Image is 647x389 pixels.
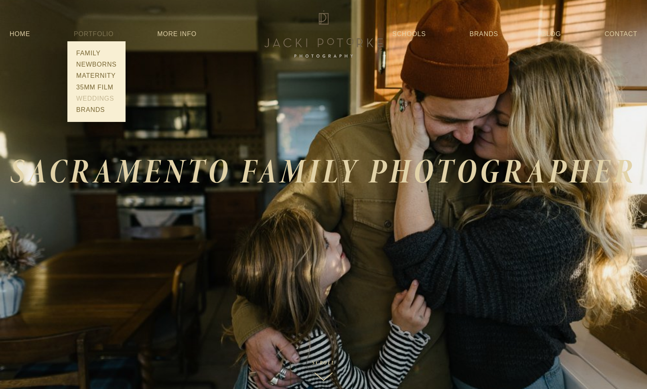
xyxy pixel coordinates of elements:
a: Home [10,27,30,41]
a: Schools [392,27,426,41]
a: 35mm Film [74,82,119,93]
a: Newborns [74,59,119,70]
a: Maternity [74,70,119,81]
a: Family [74,48,119,59]
a: Portfolio [74,30,114,37]
div: Scroll [312,360,335,366]
em: SACRAMENTO FAMILY PHOTOGRAPHER [10,148,637,194]
a: Contact [604,27,637,41]
img: Jacki Potorke Sacramento Family Photographer [260,8,388,60]
a: Blog [542,27,561,41]
a: Brands [74,104,119,115]
a: Weddings [74,93,119,104]
a: Brands [470,27,498,41]
a: More Info [157,27,197,41]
